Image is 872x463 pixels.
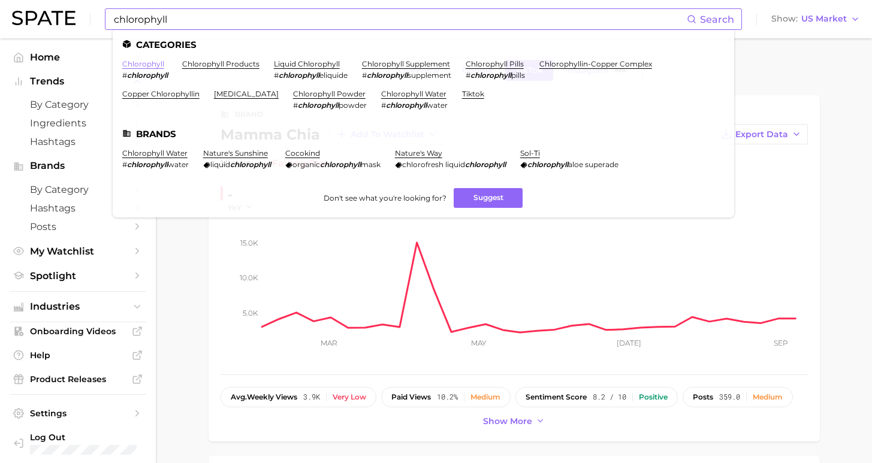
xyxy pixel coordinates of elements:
span: # [466,71,470,80]
span: Settings [30,408,126,419]
span: Onboarding Videos [30,326,126,337]
tspan: 5.0k [243,308,258,317]
a: by Category [10,95,146,114]
div: Medium [753,393,783,401]
span: posts [693,393,713,401]
em: chlorophyll [527,160,568,169]
button: posts359.0Medium [683,387,793,407]
span: chlorofresh liquid [402,160,465,169]
span: 10.2% [437,393,458,401]
span: sentiment score [526,393,587,401]
span: Show more [483,416,532,426]
span: water [168,160,189,169]
span: 8.2 / 10 [593,393,626,401]
em: chlorophyll [127,160,168,169]
span: powder [339,101,367,110]
span: water [427,101,448,110]
span: Hashtags [30,202,126,214]
a: My Watchlist [10,242,146,261]
button: Show more [480,413,548,429]
a: liquid chlorophyll [274,59,340,68]
button: Industries [10,298,146,316]
span: eliquide [319,71,348,80]
span: # [122,71,127,80]
span: Brands [30,161,126,171]
em: chlorophyll [298,101,339,110]
a: sol-ti [520,149,540,158]
tspan: [DATE] [616,338,641,347]
span: Hashtags [30,136,126,147]
a: tiktok [462,89,484,98]
em: chlorophyll [230,160,271,169]
span: Help [30,350,126,361]
span: Posts [30,221,126,232]
span: Spotlight [30,270,126,282]
button: ShowUS Market [768,11,863,27]
button: Export Data [714,124,808,144]
em: chlorophyll [386,101,427,110]
a: Log out. Currently logged in with e-mail alyssa@spate.nyc. [10,428,146,458]
a: nature's sunshine [203,149,268,158]
span: Don't see what you're looking for? [324,193,446,202]
a: chlorophyll water [122,149,188,158]
button: Suggest [454,188,523,208]
a: by Category [10,180,146,199]
span: mask [361,160,381,169]
span: organic [292,160,320,169]
abbr: average [231,392,247,401]
span: My Watchlist [30,246,126,257]
span: pills [511,71,525,80]
button: paid views10.2%Medium [381,387,511,407]
tspan: 10.0k [240,273,258,282]
span: Show [771,16,798,22]
span: # [274,71,279,80]
a: chlorophyll pills [466,59,524,68]
div: Positive [639,393,668,401]
div: Medium [470,393,500,401]
span: by Category [30,184,126,195]
span: weekly views [231,393,297,401]
li: Brands [122,129,725,139]
a: Hashtags [10,132,146,151]
em: chlorophyll [367,71,408,80]
span: Trends [30,76,126,87]
a: [MEDICAL_DATA] [214,89,279,98]
a: chlorophyllin-copper complex [539,59,652,68]
span: Export Data [735,129,788,140]
a: chlorophyll water [381,89,446,98]
a: Settings [10,404,146,422]
em: chlorophyll [320,160,361,169]
em: chlorophyll [279,71,319,80]
a: copper chlorophyllin [122,89,200,98]
button: avg.weekly views3.9kVery low [221,387,376,407]
a: chlorophyll products [182,59,260,68]
span: Industries [30,301,126,312]
a: Help [10,346,146,364]
a: Hashtags [10,199,146,217]
a: Posts [10,217,146,236]
input: Search here for a brand, industry, or ingredient [113,9,687,29]
span: paid views [391,393,431,401]
span: US Market [801,16,847,22]
tspan: May [470,338,486,347]
em: chlorophyll [465,160,506,169]
a: cocokind [285,149,320,158]
div: Very low [333,393,366,401]
a: Ingredients [10,114,146,132]
em: chlorophyll [127,71,168,80]
tspan: Mar [320,338,337,347]
span: # [293,101,298,110]
span: Ingredients [30,117,126,129]
span: liquid [210,160,230,169]
a: nature's way [395,149,442,158]
a: Spotlight [10,267,146,285]
a: Home [10,48,146,66]
span: # [362,71,367,80]
a: chlorophyll powder [293,89,366,98]
span: 359.0 [719,393,740,401]
button: sentiment score8.2 / 10Positive [515,387,678,407]
a: chlorophyll supplement [362,59,450,68]
span: aloe superade [568,160,618,169]
tspan: 15.0k [240,238,258,247]
em: chlorophyll [470,71,511,80]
